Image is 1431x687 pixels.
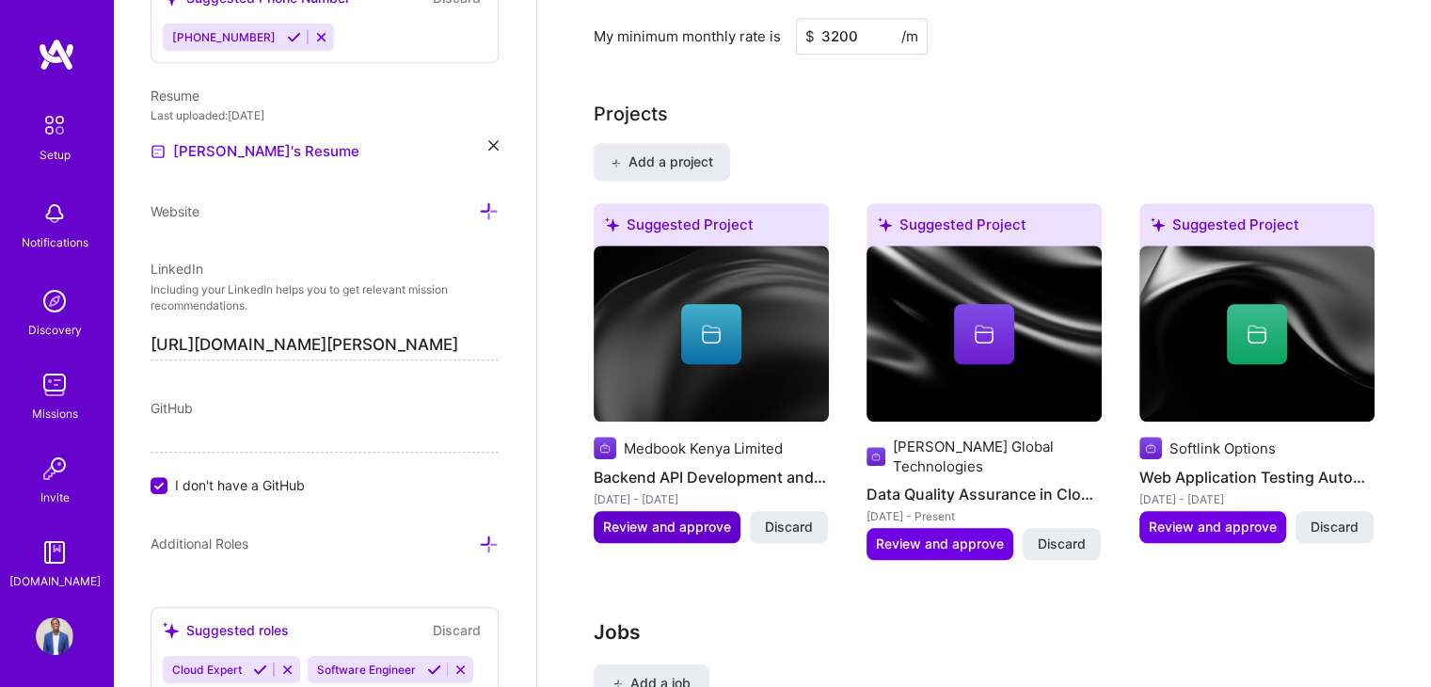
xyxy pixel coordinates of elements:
[867,203,1102,253] div: Suggested Project
[151,140,359,163] a: [PERSON_NAME]'s Resume
[594,437,616,459] img: Company logo
[594,246,829,423] img: cover
[603,518,731,536] span: Review and approve
[876,535,1004,553] span: Review and approve
[36,534,73,571] img: guide book
[1296,511,1374,543] button: Discard
[31,617,78,655] a: User Avatar
[151,282,499,314] p: Including your LinkedIn helps you to get relevant mission recommendations.
[35,105,74,145] img: setup
[36,617,73,655] img: User Avatar
[594,100,668,128] div: Projects
[427,663,441,677] i: Accept
[151,144,166,159] img: Resume
[36,195,73,232] img: bell
[605,217,619,232] i: icon SuggestedTeams
[253,663,267,677] i: Accept
[9,571,101,591] div: [DOMAIN_NAME]
[22,232,88,252] div: Notifications
[151,105,499,125] div: Last uploaded: [DATE]
[280,663,294,677] i: Reject
[40,145,71,165] div: Setup
[1139,203,1375,253] div: Suggested Project
[867,445,885,468] img: Company logo
[1139,489,1375,509] div: [DATE] - [DATE]
[151,261,203,277] span: LinkedIn
[1139,511,1286,543] button: Review and approve
[1139,465,1375,489] h4: Web Application Testing Automation
[1151,217,1165,232] i: icon SuggestedTeams
[317,663,416,677] span: Software Engineer
[40,487,70,507] div: Invite
[867,482,1102,506] h4: Data Quality Assurance in Cloud Environments
[151,88,199,104] span: Resume
[765,518,813,536] span: Discard
[32,404,78,423] div: Missions
[163,622,179,638] i: icon SuggestedTeams
[594,203,829,253] div: Suggested Project
[151,400,193,416] span: GitHub
[594,489,829,509] div: [DATE] - [DATE]
[1311,518,1359,536] span: Discard
[38,38,75,72] img: logo
[36,282,73,320] img: discovery
[594,620,1375,644] h3: Jobs
[1038,535,1086,553] span: Discard
[1149,518,1277,536] span: Review and approve
[624,439,783,458] div: Medbook Kenya Limited
[867,506,1102,526] div: [DATE] - Present
[867,528,1013,560] button: Review and approve
[611,152,713,171] span: Add a project
[594,143,730,181] button: Add a project
[151,203,199,219] span: Website
[28,320,82,340] div: Discovery
[594,465,829,489] h4: Backend API Development and Testing
[287,30,301,44] i: Accept
[805,26,815,46] span: $
[151,535,248,551] span: Additional Roles
[172,30,276,44] span: [PHONE_NUMBER]
[172,663,242,677] span: Cloud Expert
[594,511,740,543] button: Review and approve
[611,158,621,168] i: icon PlusBlack
[901,26,918,46] span: /m
[750,511,828,543] button: Discard
[1169,439,1276,458] div: Softlink Options
[1139,437,1162,459] img: Company logo
[36,366,73,404] img: teamwork
[488,140,499,151] i: icon Close
[1023,528,1101,560] button: Discard
[427,619,486,641] button: Discard
[796,18,928,55] input: XXX
[1139,246,1375,423] img: cover
[314,30,328,44] i: Reject
[893,437,1102,476] div: [PERSON_NAME] Global Technologies
[878,217,892,232] i: icon SuggestedTeams
[175,475,305,495] span: I don't have a GitHub
[36,450,73,487] img: Invite
[867,246,1102,423] img: cover
[453,663,468,677] i: Reject
[594,26,781,46] div: My minimum monthly rate is
[163,620,289,640] div: Suggested roles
